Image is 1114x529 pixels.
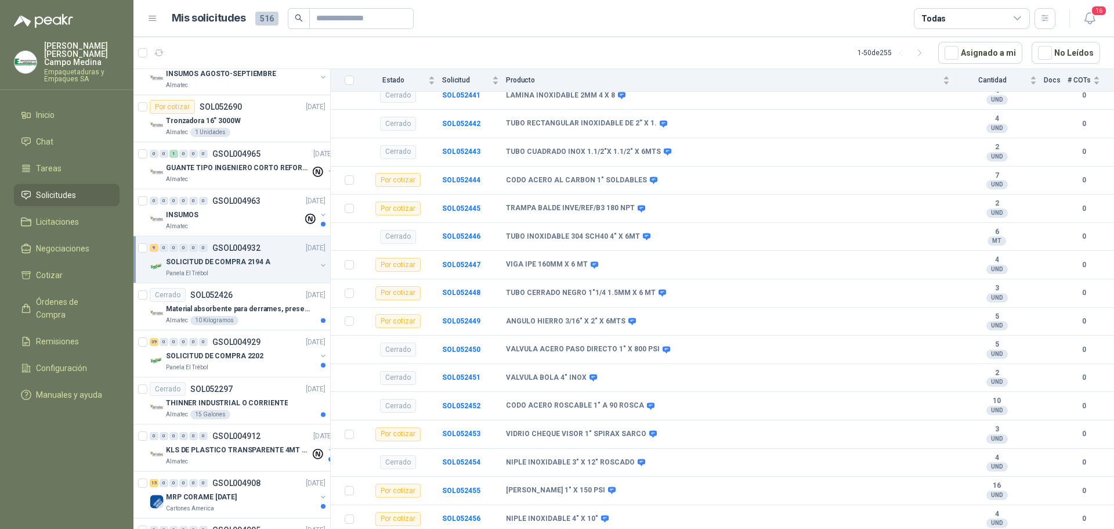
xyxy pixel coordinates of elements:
[957,510,1037,519] b: 4
[957,481,1037,491] b: 16
[166,457,188,466] p: Almatec
[14,14,73,28] img: Logo peakr
[190,291,233,299] p: SOL052426
[1079,8,1100,29] button: 16
[172,10,246,27] h1: Mis solicitudes
[150,197,158,205] div: 0
[150,448,164,462] img: Company Logo
[506,486,605,495] b: [PERSON_NAME] 1" X 150 PSI
[44,42,120,66] p: [PERSON_NAME] [PERSON_NAME] Campo Medina
[150,53,328,90] a: 5 7 0 0 0 0 GSOL004970[DATE] Company LogoINSUMOS AGOSTO-SEPTIEMBREAlmatec
[957,76,1028,84] span: Cantidad
[442,204,480,213] b: SOL052445
[380,399,416,413] div: Cerrado
[212,197,261,205] p: GSOL004963
[306,102,325,113] p: [DATE]
[166,69,276,80] p: INSUMOS AGOSTO-SEPTIEMBRE
[506,204,635,213] b: TRAMPA BALDE INVE/REF/B3 180 NPT
[199,432,208,440] div: 0
[14,330,120,352] a: Remisiones
[160,432,168,440] div: 0
[306,196,325,207] p: [DATE]
[506,69,957,92] th: Producto
[375,427,421,441] div: Por cotizar
[169,197,178,205] div: 0
[169,244,178,252] div: 0
[44,69,120,82] p: Empaquetaduras y Empaques SA
[150,150,158,158] div: 0
[506,176,647,185] b: CODO ACERO AL CARBON 1" SOLDABLES
[166,504,214,513] p: Cartones America
[14,104,120,126] a: Inicio
[306,337,325,348] p: [DATE]
[442,487,480,495] a: SOL052455
[160,479,168,487] div: 0
[190,410,230,419] div: 15 Galones
[166,175,188,184] p: Almatec
[133,283,330,330] a: CerradoSOL052426[DATE] Company LogoMaterial absorbente para derrames, presentación por kgAlmatec1...
[150,432,158,440] div: 0
[179,197,188,205] div: 0
[36,162,62,175] span: Tareas
[14,357,120,379] a: Configuración
[212,338,261,346] p: GSOL004929
[957,425,1037,434] b: 3
[1068,146,1100,157] b: 0
[1068,260,1100,271] b: 0
[150,307,164,321] img: Company Logo
[380,117,416,131] div: Cerrado
[133,377,330,424] a: CerradoSOL052297[DATE] Company LogoTHINNER INDUSTRIAL O CORRIENTEAlmatec15 Galones
[179,432,188,440] div: 0
[212,244,261,252] p: GSOL004932
[150,401,164,415] img: Company Logo
[199,479,208,487] div: 0
[1068,344,1100,355] b: 0
[1068,513,1100,524] b: 0
[166,410,188,419] p: Almatec
[921,12,946,25] div: Todas
[36,335,79,348] span: Remisiones
[380,455,416,469] div: Cerrado
[442,261,480,269] b: SOL052447
[1068,231,1100,242] b: 0
[166,316,188,325] p: Almatec
[150,244,158,252] div: 9
[1068,118,1100,129] b: 0
[442,346,480,354] a: SOL052450
[1091,5,1107,16] span: 16
[36,135,53,148] span: Chat
[1068,401,1100,412] b: 0
[166,81,188,90] p: Almatec
[506,232,640,242] b: TUBO INOXIDABLE 304 SCH40 4" X 6MT
[506,91,615,100] b: LAMINA INOXIDABLE 2MM 4 X 8
[986,95,1008,105] div: UND
[442,402,480,410] a: SOL052452
[986,406,1008,415] div: UND
[442,176,480,184] b: SOL052444
[133,95,330,142] a: Por cotizarSOL052690[DATE] Company LogoTronzadora 16” 3000WAlmatec1 Unidades
[150,194,328,231] a: 0 0 0 0 0 0 GSOL004963[DATE] Company LogoINSUMOSAlmatec
[36,242,89,255] span: Negociaciones
[36,388,102,401] span: Manuales y ayuda
[160,338,168,346] div: 0
[957,69,1044,92] th: Cantidad
[1068,316,1100,327] b: 0
[14,184,120,206] a: Solicitudes
[380,230,416,244] div: Cerrado
[380,145,416,159] div: Cerrado
[442,91,480,99] b: SOL052441
[166,398,288,409] p: THINNER INDUSTRIAL O CORRIENTE
[166,210,198,221] p: INSUMOS
[179,150,188,158] div: 0
[199,338,208,346] div: 0
[957,114,1037,124] b: 4
[150,100,195,114] div: Por cotizar
[14,264,120,286] a: Cotizar
[166,304,310,315] p: Material absorbente para derrames, presentación por kg
[306,384,325,395] p: [DATE]
[1032,42,1100,64] button: No Leídos
[14,131,120,153] a: Chat
[375,258,421,272] div: Por cotizar
[166,163,310,174] p: GUANTE TIPO INGENIERO CORTO REFORZADO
